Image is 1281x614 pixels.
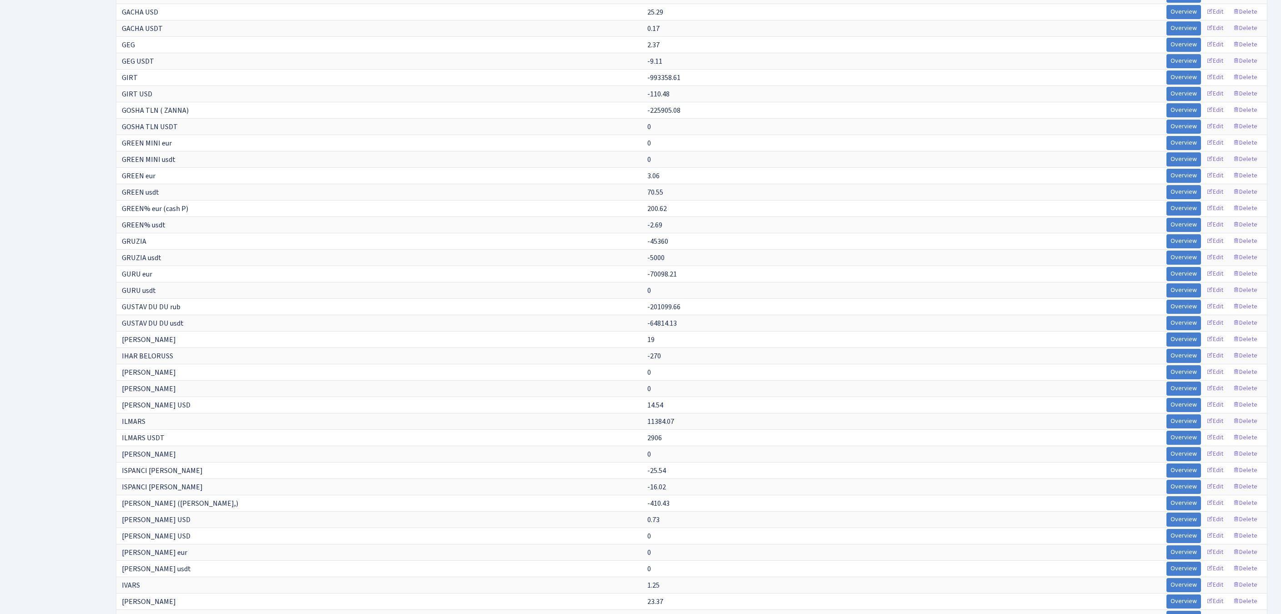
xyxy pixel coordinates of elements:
span: ISPANCI [PERSON_NAME] [122,482,203,492]
a: Delete [1229,136,1261,150]
a: Edit [1202,283,1227,297]
a: Edit [1202,87,1227,101]
span: -9.11 [647,56,662,66]
span: -70098.21 [647,269,677,279]
a: Delete [1229,251,1261,265]
a: Edit [1202,398,1227,412]
a: Overview [1166,431,1201,445]
span: ILMARS [122,417,145,427]
a: Edit [1202,513,1227,527]
a: Overview [1166,529,1201,543]
a: Delete [1229,316,1261,330]
span: GREEN MINI eur [122,138,172,148]
a: Delete [1229,349,1261,363]
a: Delete [1229,21,1261,35]
a: Overview [1166,283,1201,297]
span: [PERSON_NAME] [122,335,176,345]
a: Overview [1166,234,1201,248]
span: -270 [647,351,661,361]
span: [PERSON_NAME] usdt [122,564,191,574]
a: Delete [1229,103,1261,117]
a: Delete [1229,578,1261,592]
a: Edit [1202,382,1227,396]
a: Edit [1202,594,1227,609]
a: Overview [1166,267,1201,281]
span: GOSHA TLN ( ZANNA) [122,106,189,116]
span: [PERSON_NAME] [122,449,176,459]
a: Edit [1202,562,1227,576]
a: Edit [1202,21,1227,35]
a: Edit [1202,38,1227,52]
span: GUSTAV DU DU usdt [122,318,184,328]
a: Overview [1166,136,1201,150]
a: Overview [1166,545,1201,559]
span: GURU usdt [122,286,156,296]
span: GACHA USD [122,7,158,17]
a: Delete [1229,38,1261,52]
a: Edit [1202,414,1227,428]
span: 3.06 [647,171,660,181]
a: Overview [1166,120,1201,134]
a: Edit [1202,431,1227,445]
span: GUSTAV DU DU rub [122,302,180,312]
a: Overview [1166,251,1201,265]
span: 0 [647,155,651,165]
a: Delete [1229,54,1261,68]
span: [PERSON_NAME] USD [122,515,190,525]
a: Overview [1166,38,1201,52]
a: Delete [1229,496,1261,510]
span: 2.37 [647,40,660,50]
a: Delete [1229,545,1261,559]
a: Edit [1202,70,1227,85]
span: 0 [647,548,651,558]
span: 200.62 [647,204,667,214]
a: Overview [1166,185,1201,199]
a: Delete [1229,447,1261,461]
a: Delete [1229,332,1261,347]
a: Overview [1166,169,1201,183]
span: GIRT [122,73,138,83]
a: Overview [1166,70,1201,85]
a: Delete [1229,283,1261,297]
a: Delete [1229,594,1261,609]
span: 14.54 [647,400,663,410]
a: Overview [1166,513,1201,527]
a: Overview [1166,496,1201,510]
span: GURU eur [122,269,152,279]
a: Delete [1229,185,1261,199]
a: Delete [1229,562,1261,576]
span: 23.37 [647,597,663,607]
a: Delete [1229,87,1261,101]
span: IVARS [122,580,140,590]
a: Edit [1202,103,1227,117]
a: Delete [1229,398,1261,412]
span: -993358.61 [647,73,681,83]
a: Overview [1166,5,1201,19]
a: Delete [1229,480,1261,494]
a: Overview [1166,87,1201,101]
a: Edit [1202,251,1227,265]
a: Overview [1166,300,1201,314]
span: 0 [647,138,651,148]
span: 1.25 [647,580,660,590]
a: Overview [1166,414,1201,428]
a: Edit [1202,300,1227,314]
span: 19 [647,335,655,345]
a: Overview [1166,562,1201,576]
span: 25.29 [647,7,663,17]
a: Edit [1202,349,1227,363]
span: -64814.13 [647,318,677,328]
span: 0.73 [647,515,660,525]
a: Edit [1202,267,1227,281]
span: 2906 [647,433,662,443]
span: GACHA USDT [122,24,163,34]
a: Delete [1229,234,1261,248]
a: Delete [1229,201,1261,216]
a: Edit [1202,463,1227,478]
a: Edit [1202,169,1227,183]
span: IHAR BELORUSS [122,351,173,361]
a: Delete [1229,365,1261,379]
span: [PERSON_NAME] eur [122,548,187,558]
a: Overview [1166,382,1201,396]
span: GOSHA TLN USDT [122,122,178,132]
